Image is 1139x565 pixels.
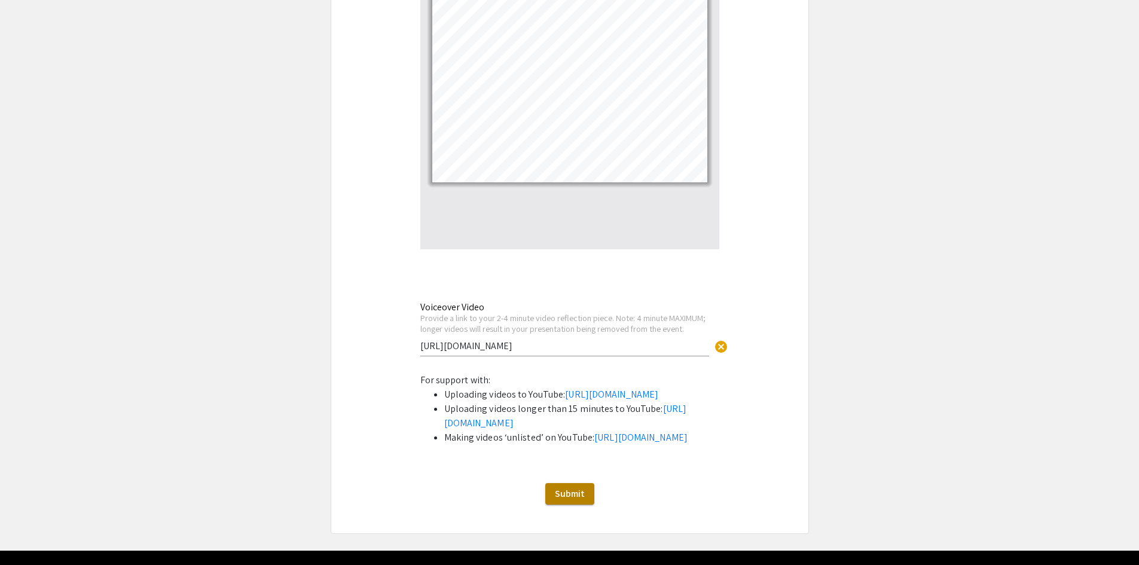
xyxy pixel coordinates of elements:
[555,487,585,500] span: Submit
[420,313,709,334] div: Provide a link to your 2-4 minute video reflection piece. Note: 4 minute MAXIMUM; longer videos w...
[714,340,728,354] span: cancel
[420,374,491,386] span: For support with:
[709,334,733,358] button: Clear
[9,511,51,556] iframe: Chat
[444,402,719,430] li: Uploading videos longer than 15 minutes to YouTube:
[545,483,594,505] button: Submit
[444,402,687,429] a: [URL][DOMAIN_NAME]
[420,301,484,313] mat-label: Voiceover Video
[565,388,658,401] a: [URL][DOMAIN_NAME]
[444,430,719,445] li: Making videos ‘unlisted’ on YouTube:
[444,387,719,402] li: Uploading videos to YouTube:
[420,340,709,352] input: Type Here
[594,431,688,444] a: [URL][DOMAIN_NAME]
